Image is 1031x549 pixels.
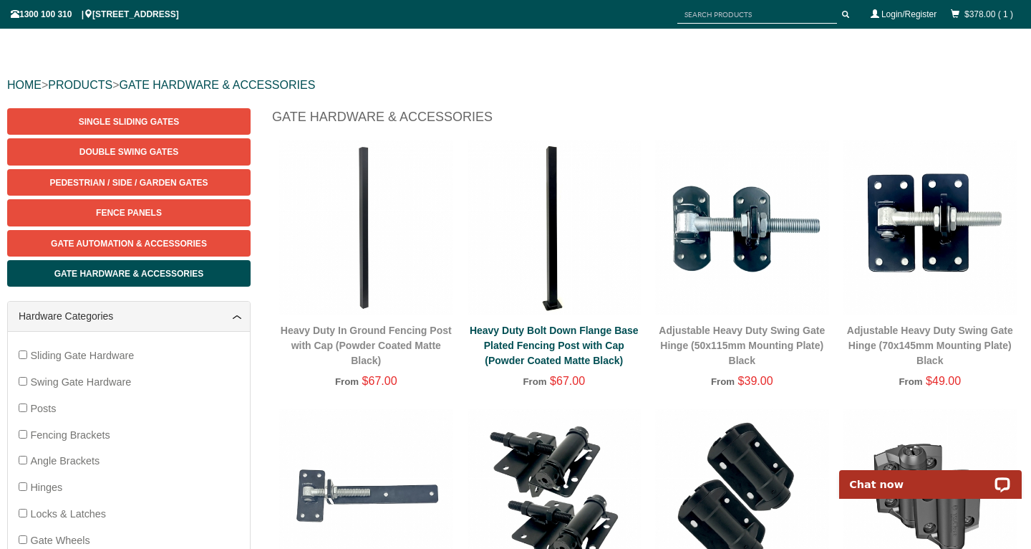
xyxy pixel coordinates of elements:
[881,9,936,19] a: Login/Register
[470,325,639,366] a: Heavy Duty Bolt Down Flange Base Plated Fencing Post with Cap (Powder Coated Matte Black)
[847,325,1013,366] a: Adjustable Heavy Duty Swing Gate Hinge (70x145mm Mounting Plate)Black
[281,325,452,366] a: Heavy Duty In Ground Fencing Post with Cap (Powder Coated Matte Black)
[96,208,162,218] span: Fence Panels
[843,140,1017,315] img: Adjustable Heavy Duty Swing Gate Hinge (70x145mm Mounting Plate) - Black - Gate Warehouse
[30,403,56,414] span: Posts
[964,9,1013,19] a: $378.00 ( 1 )
[926,375,961,387] span: $49.00
[79,147,178,157] span: Double Swing Gates
[51,239,207,249] span: Gate Automation & Accessories
[7,138,251,165] a: Double Swing Gates
[677,6,837,24] input: SEARCH PRODUCTS
[655,140,829,315] img: Adjustable Heavy Duty Swing Gate Hinge (50x115mm Mounting Plate) - Black - Gate Warehouse
[659,325,825,366] a: Adjustable Heavy Duty Swing Gate Hinge (50x115mm Mounting Plate)Black
[30,535,89,546] span: Gate Wheels
[468,140,642,315] img: Heavy Duty Bolt Down Flange Base Plated Fencing Post with Cap (Powder Coated Matte Black) - Gate ...
[738,375,773,387] span: $39.00
[30,350,134,361] span: Sliding Gate Hardware
[7,62,1024,108] div: > >
[30,376,131,388] span: Swing Gate Hardware
[7,79,42,91] a: HOME
[7,230,251,257] a: Gate Automation & Accessories
[119,79,315,91] a: GATE HARDWARE & ACCESSORIES
[54,269,204,279] span: Gate Hardware & Accessories
[79,117,179,127] span: Single Sliding Gates
[830,454,1031,499] iframe: LiveChat chat widget
[279,140,453,315] img: Heavy Duty In Ground Fencing Post with Cap (Powder Coated Matte Black) - Gate Warehouse
[550,375,585,387] span: $67.00
[48,79,112,91] a: PRODUCTS
[30,508,106,520] span: Locks & Latches
[49,178,208,188] span: Pedestrian / Side / Garden Gates
[711,376,735,387] span: From
[30,455,100,467] span: Angle Brackets
[7,199,251,226] a: Fence Panels
[7,260,251,287] a: Gate Hardware & Accessories
[11,9,179,19] span: 1300 100 310 | [STREET_ADDRESS]
[899,376,922,387] span: From
[272,108,1024,133] h1: Gate Hardware & Accessories
[30,482,62,493] span: Hinges
[362,375,397,387] span: $67.00
[7,169,251,196] a: Pedestrian / Side / Garden Gates
[335,376,359,387] span: From
[7,108,251,135] a: Single Sliding Gates
[523,376,546,387] span: From
[30,429,110,441] span: Fencing Brackets
[19,309,239,324] a: Hardware Categories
